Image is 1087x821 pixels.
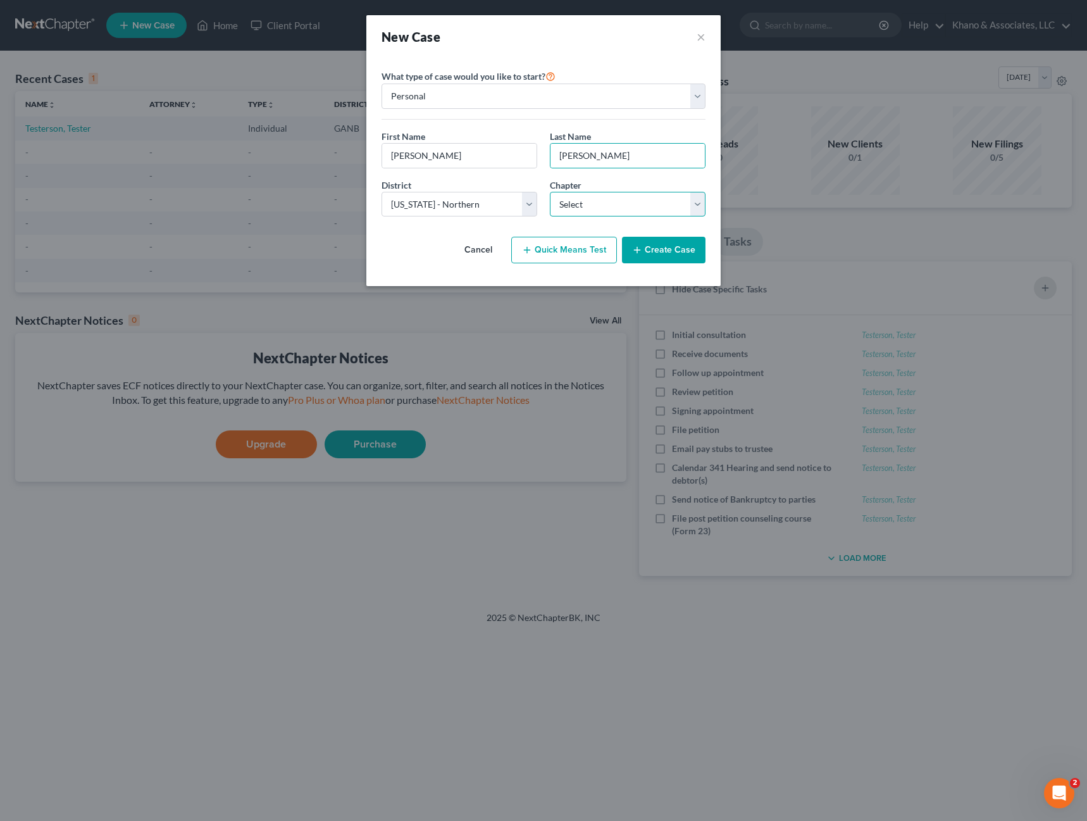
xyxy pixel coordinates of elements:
button: Cancel [450,237,506,263]
span: First Name [382,131,425,142]
span: 2 [1070,778,1080,788]
input: Enter First Name [382,144,537,168]
span: District [382,180,411,191]
strong: New Case [382,29,440,44]
iframe: Intercom live chat [1044,778,1074,808]
button: × [697,28,705,46]
button: Create Case [622,237,705,263]
label: What type of case would you like to start? [382,68,556,84]
span: Last Name [550,131,591,142]
button: Quick Means Test [511,237,617,263]
input: Enter Last Name [550,144,705,168]
span: Chapter [550,180,581,191]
